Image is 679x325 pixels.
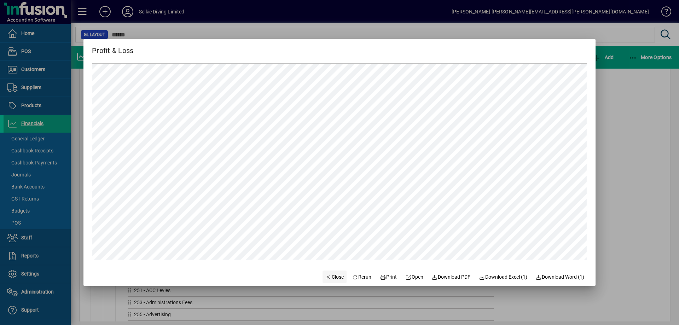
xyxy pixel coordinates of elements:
button: Print [377,271,400,283]
span: Open [405,273,423,281]
a: Open [402,271,426,283]
span: Print [380,273,397,281]
button: Close [323,271,347,283]
button: Download Excel (1) [476,271,530,283]
button: Download Word (1) [533,271,587,283]
a: Download PDF [429,271,474,283]
span: Download Word (1) [536,273,585,281]
span: Download Excel (1) [479,273,527,281]
h2: Profit & Loss [83,39,142,56]
span: Close [325,273,344,281]
span: Download PDF [432,273,471,281]
span: Rerun [352,273,372,281]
